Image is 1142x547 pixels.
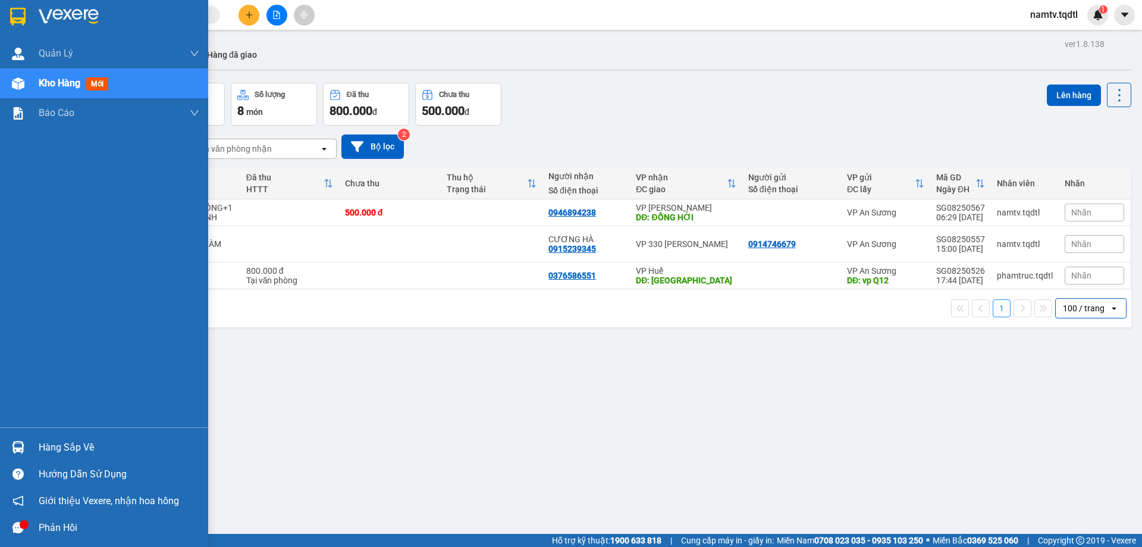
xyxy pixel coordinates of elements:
button: Chưa thu500.000đ [415,83,501,126]
div: Số điện thoại [548,186,624,195]
span: Giới thiệu Vexere, nhận hoa hồng [39,493,179,508]
div: Số lượng [255,90,285,99]
div: 17:44 [DATE] [936,276,985,285]
button: 1 [993,299,1011,317]
span: plus [245,11,253,19]
span: Miền Bắc [933,534,1018,547]
div: VP An Sương [847,239,924,249]
span: món [246,107,263,117]
span: message [12,522,24,533]
div: Đã thu [246,173,324,182]
div: Phản hồi [39,519,199,537]
div: phamtruc.tqdtl [997,271,1053,280]
div: DĐ: Phú Lộc Huế [636,276,736,285]
span: Báo cáo [39,105,74,120]
div: Hàng sắp về [39,439,199,457]
span: Hỗ trợ kỹ thuật: [552,534,661,547]
span: caret-down [1119,10,1130,20]
div: namtv.tqdtl [997,239,1053,249]
span: Kho hàng [39,77,80,89]
div: VP Huế [636,266,736,276]
span: | [1027,534,1029,547]
span: notification [12,495,24,507]
th: Toggle SortBy [240,168,339,199]
div: DĐ: vp Q12 [847,276,924,285]
span: aim [300,11,308,19]
span: Nhãn [1071,208,1091,217]
button: aim [294,5,315,26]
span: Cung cấp máy in - giấy in: [681,534,774,547]
div: 0946894238 [548,208,596,217]
button: plus [239,5,259,26]
span: đ [465,107,469,117]
div: 0914746679 [748,239,796,249]
span: mới [86,77,108,90]
div: VP gửi [847,173,915,182]
img: warehouse-icon [12,77,24,90]
div: Ngày ĐH [936,185,975,194]
button: Bộ lọc [341,135,404,159]
div: VP 330 [PERSON_NAME] [636,239,736,249]
div: Nhân viên [997,179,1053,188]
div: Mã GD [936,173,975,182]
div: ĐC lấy [847,185,915,194]
img: warehouse-icon [12,48,24,60]
div: 100 / trang [1063,302,1105,314]
span: 500.000 [422,104,465,118]
sup: 2 [398,129,410,140]
button: Số lượng8món [231,83,317,126]
span: đ [372,107,377,117]
span: Nhãn [1071,271,1091,280]
div: ĐC giao [636,185,726,194]
div: Tại văn phòng [246,276,333,285]
div: SG08250526 [936,266,985,276]
th: Toggle SortBy [841,168,930,199]
div: Số điện thoại [748,185,835,194]
div: Chọn văn phòng nhận [190,143,272,155]
strong: 0369 525 060 [967,536,1018,545]
div: SG08250557 [936,235,985,244]
div: Người gửi [748,173,835,182]
button: Hàng đã giao [197,40,266,69]
span: Miền Nam [777,534,923,547]
button: file-add [266,5,287,26]
span: down [190,49,199,58]
div: Nhãn [1065,179,1124,188]
div: 15:00 [DATE] [936,244,985,254]
div: 06:29 [DATE] [936,212,985,222]
div: 500.000 đ [345,208,435,217]
span: question-circle [12,468,24,480]
sup: 1 [1099,5,1108,14]
div: Chưa thu [345,179,435,188]
div: HTTT [246,185,324,194]
span: 1 [1101,5,1105,14]
div: Trạng thái [447,185,527,194]
div: Thu hộ [447,173,527,182]
div: VP nhận [636,173,726,182]
span: file-add [272,11,281,19]
th: Toggle SortBy [630,168,742,199]
span: copyright [1076,536,1084,545]
strong: 0708 023 035 - 0935 103 250 [814,536,923,545]
span: down [190,108,199,118]
div: 800.000 đ [246,266,333,276]
th: Toggle SortBy [930,168,991,199]
div: 0915239345 [548,244,596,254]
span: | [670,534,672,547]
div: ver 1.8.138 [1065,37,1105,51]
div: Chưa thu [439,90,469,99]
th: Toggle SortBy [441,168,542,199]
svg: open [1109,304,1119,313]
div: Người nhận [548,171,624,181]
button: Lên hàng [1047,85,1101,106]
div: Hướng dẫn sử dụng [39,465,199,483]
img: icon-new-feature [1093,10,1103,20]
img: solution-icon [12,107,24,120]
span: ⚪️ [926,538,930,543]
strong: 1900 633 818 [610,536,661,545]
div: DĐ: ĐỒNG HỚI [636,212,736,222]
div: VP An Sương [847,266,924,276]
span: 8 [237,104,244,118]
button: Đã thu800.000đ [323,83,409,126]
button: caret-down [1114,5,1135,26]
